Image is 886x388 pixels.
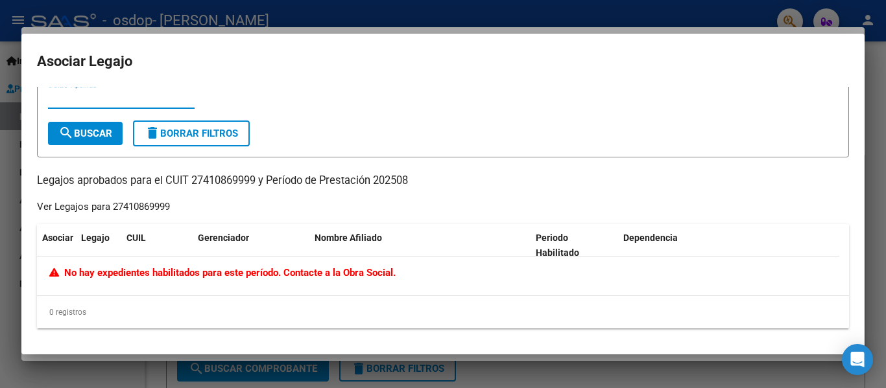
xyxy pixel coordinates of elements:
[531,224,618,267] datatable-header-cell: Periodo Habilitado
[121,224,193,267] datatable-header-cell: CUIL
[81,233,110,243] span: Legajo
[58,125,74,141] mat-icon: search
[536,233,579,258] span: Periodo Habilitado
[133,120,250,146] button: Borrar Filtros
[58,128,112,139] span: Buscar
[126,233,146,243] span: CUIL
[842,344,873,375] div: Open Intercom Messenger
[193,224,309,267] datatable-header-cell: Gerenciador
[315,233,382,243] span: Nombre Afiliado
[37,296,849,328] div: 0 registros
[76,224,121,267] datatable-header-cell: Legajo
[618,224,839,267] datatable-header-cell: Dependencia
[145,125,160,141] mat-icon: delete
[37,200,170,214] div: Ver Legajos para 27410869999
[37,173,849,189] p: Legajos aprobados para el CUIT 27410869999 y Período de Prestación 202508
[37,224,76,267] datatable-header-cell: Asociar
[48,122,123,145] button: Buscar
[42,233,73,243] span: Asociar
[37,49,849,74] h2: Asociar Legajo
[145,128,238,139] span: Borrar Filtros
[623,233,678,243] span: Dependencia
[198,233,249,243] span: Gerenciador
[49,267,396,279] span: No hay expedientes habilitados para este período. Contacte a la Obra Social.
[309,224,531,267] datatable-header-cell: Nombre Afiliado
